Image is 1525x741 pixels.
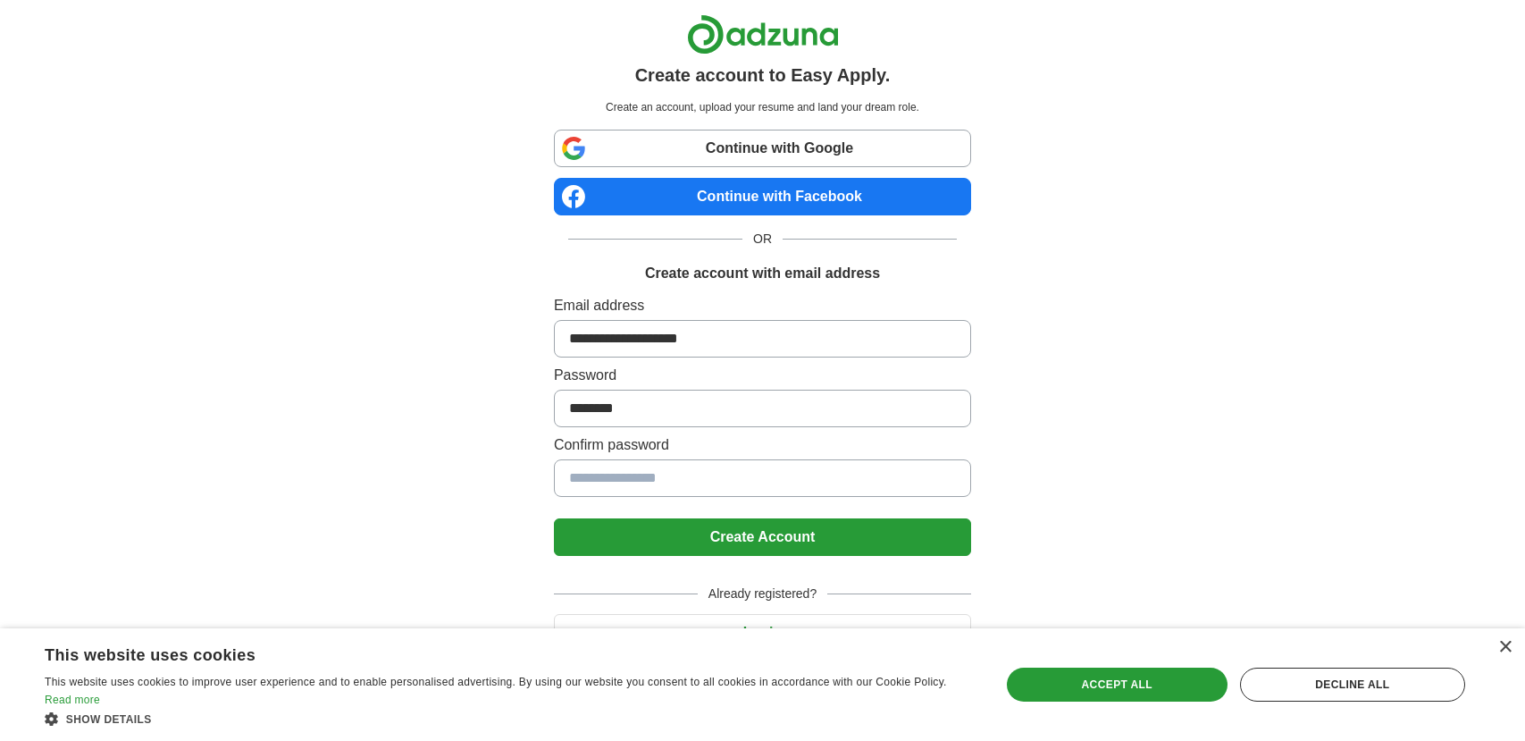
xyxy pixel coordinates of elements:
button: Create Account [554,518,971,556]
a: Continue with Google [554,130,971,167]
h1: Create account to Easy Apply. [635,62,891,88]
a: Continue with Facebook [554,178,971,215]
div: Decline all [1240,668,1465,702]
div: Show details [45,710,972,728]
div: Accept all [1007,668,1228,702]
span: OR [742,230,783,248]
span: Already registered? [698,585,827,603]
span: Show details [66,713,152,726]
label: Password [554,365,971,386]
img: Adzuna logo [687,14,839,55]
label: Confirm password [554,434,971,456]
label: Email address [554,295,971,316]
span: This website uses cookies to improve user experience and to enable personalised advertising. By u... [45,676,947,688]
a: Read more, opens a new window [45,694,100,706]
p: Create an account, upload your resume and land your dream role. [557,99,968,115]
a: Login [554,625,971,640]
div: This website uses cookies [45,639,927,666]
button: Login [554,614,971,652]
div: Close [1498,641,1512,654]
h1: Create account with email address [645,263,880,284]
